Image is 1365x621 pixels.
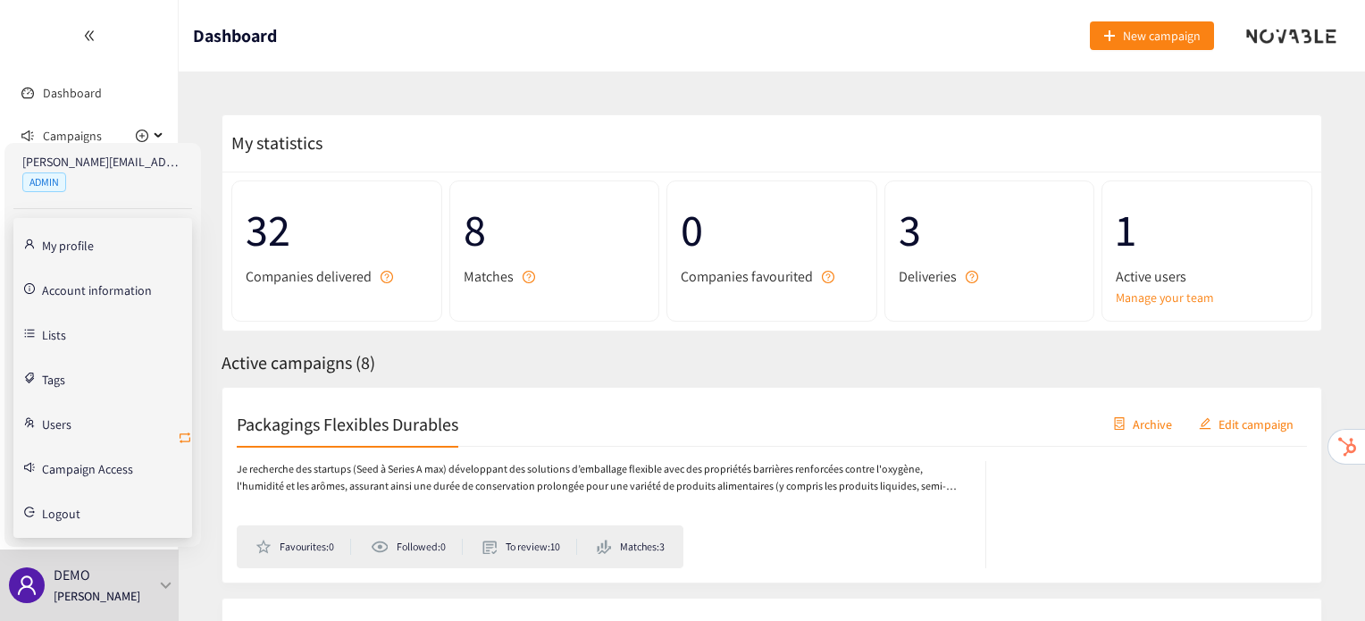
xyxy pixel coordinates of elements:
span: 32 [246,195,428,265]
span: Campaigns [43,118,102,154]
span: question-circle [822,271,834,283]
span: Matches [464,265,514,288]
a: Lists [42,325,66,341]
h2: Packagings Flexibles Durables [237,411,458,436]
span: retweet [178,431,192,448]
span: 0 [681,195,863,265]
li: Favourites: 0 [255,539,351,555]
span: Companies delivered [246,265,372,288]
p: Je recherche des startups (Seed à Series A max) développant des solutions d’emballage flexible av... [237,461,967,495]
a: Packagings Flexibles DurablescontainerArchiveeditEdit campaignJe recherche des startups (Seed à S... [222,387,1322,583]
span: New campaign [1123,26,1201,46]
span: 1 [1116,195,1298,265]
button: plusNew campaign [1090,21,1214,50]
a: Tags [42,370,65,386]
span: logout [24,507,35,517]
button: containerArchive [1100,409,1185,438]
a: Dashboard [43,85,102,101]
span: question-circle [523,271,535,283]
p: [PERSON_NAME] [54,586,140,606]
span: plus [1103,29,1116,44]
a: Account information [42,281,152,297]
button: editEdit campaign [1185,409,1307,438]
li: Matches: 3 [597,539,665,555]
a: Campaign Access [42,459,133,475]
span: Active campaigns ( 8 ) [222,351,375,374]
span: question-circle [966,271,978,283]
span: Edit campaign [1218,414,1294,433]
span: Active users [1116,265,1186,288]
iframe: Chat Widget [1276,535,1365,621]
p: DEMO [54,564,90,586]
span: Logout [42,508,80,520]
span: question-circle [381,271,393,283]
li: To review: 10 [482,539,577,555]
span: 3 [899,195,1081,265]
span: ADMIN [22,172,66,192]
span: edit [1199,417,1211,432]
span: Archive [1133,414,1172,433]
span: double-left [83,29,96,42]
span: sound [21,130,34,142]
p: [PERSON_NAME][EMAIL_ADDRESS][DOMAIN_NAME] [22,152,183,172]
a: Users [42,415,71,431]
li: Followed: 0 [371,539,462,555]
a: My profile [42,236,94,252]
span: My statistics [222,131,322,155]
span: 8 [464,195,646,265]
span: Companies favourited [681,265,813,288]
button: retweet [178,424,192,453]
span: container [1113,417,1126,432]
span: plus-circle [136,130,148,142]
span: Deliveries [899,265,957,288]
a: Manage your team [1116,288,1298,307]
span: user [16,575,38,596]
